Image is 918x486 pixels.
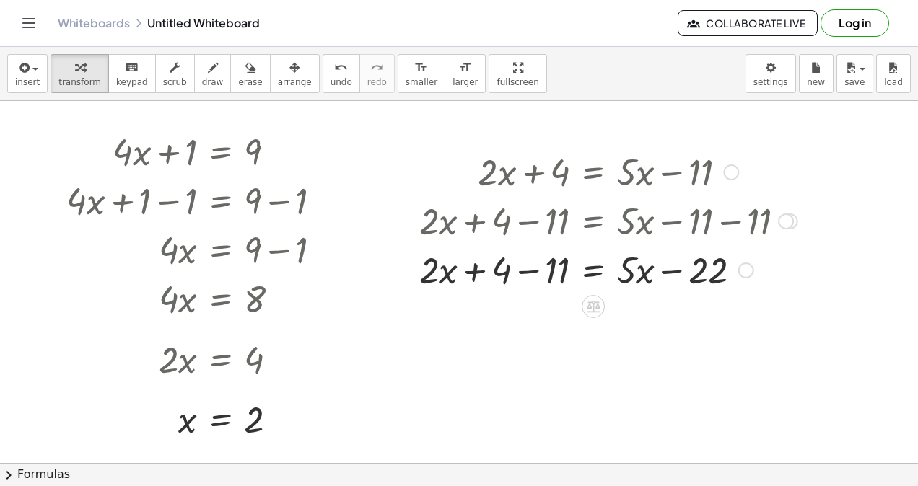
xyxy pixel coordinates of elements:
[445,54,486,93] button: format_sizelarger
[278,77,312,87] span: arrange
[270,54,320,93] button: arrange
[163,77,187,87] span: scrub
[17,12,40,35] button: Toggle navigation
[753,77,788,87] span: settings
[323,54,360,93] button: undoundo
[398,54,445,93] button: format_sizesmaller
[51,54,109,93] button: transform
[678,10,818,36] button: Collaborate Live
[238,77,262,87] span: erase
[108,54,156,93] button: keyboardkeypad
[367,77,387,87] span: redo
[458,59,472,76] i: format_size
[155,54,195,93] button: scrub
[799,54,834,93] button: new
[230,54,270,93] button: erase
[746,54,796,93] button: settings
[414,59,428,76] i: format_size
[453,77,478,87] span: larger
[334,59,348,76] i: undo
[194,54,232,93] button: draw
[331,77,352,87] span: undo
[202,77,224,87] span: draw
[370,59,384,76] i: redo
[489,54,546,93] button: fullscreen
[876,54,911,93] button: load
[58,16,130,30] a: Whiteboards
[582,295,605,318] div: Apply the same math to both sides of the equation
[821,9,889,37] button: Log in
[406,77,437,87] span: smaller
[844,77,865,87] span: save
[497,77,538,87] span: fullscreen
[58,77,101,87] span: transform
[836,54,873,93] button: save
[807,77,825,87] span: new
[125,59,139,76] i: keyboard
[116,77,148,87] span: keypad
[359,54,395,93] button: redoredo
[690,17,805,30] span: Collaborate Live
[15,77,40,87] span: insert
[884,77,903,87] span: load
[7,54,48,93] button: insert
